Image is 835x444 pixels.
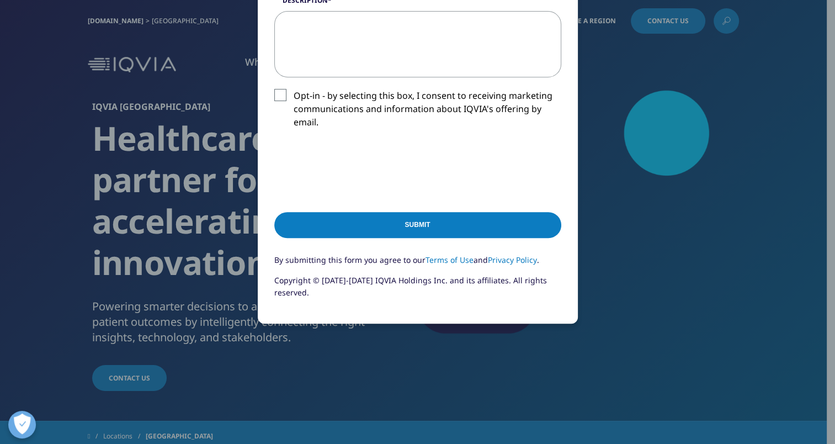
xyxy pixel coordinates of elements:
p: Copyright © [DATE]-[DATE] IQVIA Holdings Inc. and its affiliates. All rights reserved. [274,274,561,307]
p: By submitting this form you agree to our and . [274,254,561,274]
a: Privacy Policy [488,255,537,265]
button: Open Preferences [8,411,36,438]
a: Terms of Use [426,255,474,265]
iframe: reCAPTCHA [274,146,442,189]
input: Submit [274,212,561,238]
label: Opt-in - by selecting this box, I consent to receiving marketing communications and information a... [274,89,561,135]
